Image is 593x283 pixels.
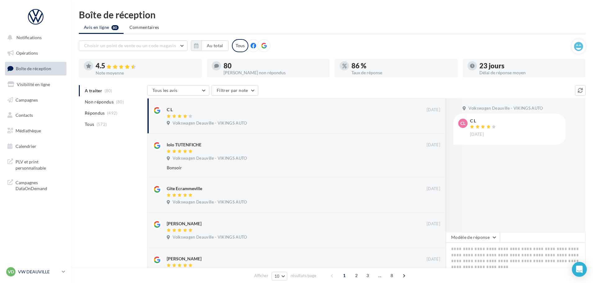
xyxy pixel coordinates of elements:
[351,71,453,75] div: Taux de réponse
[16,128,41,133] span: Médiathèque
[470,119,497,123] div: C L
[191,40,229,51] button: Au total
[572,262,587,277] div: Open Intercom Messenger
[16,66,51,71] span: Boîte de réception
[96,71,197,75] div: Note moyenne
[224,71,325,75] div: [PERSON_NAME] non répondus
[85,121,94,127] span: Tous
[16,144,36,149] span: Calendrier
[479,62,581,69] div: 23 jours
[339,271,349,281] span: 1
[387,271,397,281] span: 8
[291,273,316,279] span: résultats/page
[427,107,440,113] span: [DATE]
[427,142,440,148] span: [DATE]
[4,176,68,194] a: Campagnes DataOnDemand
[173,235,247,240] span: Volkswagen Deauville - VIKINGS AUTO
[167,185,202,192] div: Gite Ecrammeville
[254,273,268,279] span: Afficher
[4,109,68,122] a: Contacts
[167,221,201,227] div: [PERSON_NAME]
[167,107,173,113] div: C L
[4,94,68,107] a: Campagnes
[4,31,65,44] button: Notifications
[173,156,247,161] span: Volkswagen Deauville - VIKINGS AUTO
[375,271,385,281] span: ...
[107,111,118,116] span: (492)
[274,274,280,279] span: 10
[116,99,124,104] span: (80)
[173,121,247,126] span: Volkswagen Deauville - VIKINGS AUTO
[351,62,453,69] div: 86 %
[232,39,248,52] div: Tous
[129,25,159,30] span: Commentaires
[79,40,188,51] button: Choisir un point de vente ou un code magasin
[201,40,229,51] button: Au total
[85,99,114,105] span: Non répondus
[272,272,287,281] button: 10
[446,232,500,243] button: Modèle de réponse
[152,88,178,93] span: Tous les avis
[17,82,50,87] span: Visibilité en ligne
[469,106,543,111] span: Volkswagen Deauville - VIKINGS AUTO
[16,157,64,171] span: PLV et print personnalisable
[5,266,66,278] a: VD VW DEAUVILLE
[224,62,325,69] div: 80
[147,85,209,96] button: Tous les avis
[16,50,38,56] span: Opérations
[363,271,373,281] span: 3
[4,155,68,173] a: PLV et print personnalisable
[96,62,197,70] div: 4.5
[79,10,586,19] div: Boîte de réception
[351,271,361,281] span: 2
[167,165,400,171] div: Bonsoir
[427,221,440,227] span: [DATE]
[84,43,176,48] span: Choisir un point de vente ou un code magasin
[4,47,68,60] a: Opérations
[470,132,484,137] span: [DATE]
[4,62,68,75] a: Boîte de réception
[16,35,42,40] span: Notifications
[16,178,64,192] span: Campagnes DataOnDemand
[85,110,105,116] span: Répondus
[97,122,107,127] span: (572)
[211,85,258,96] button: Filtrer par note
[167,256,201,262] div: [PERSON_NAME]
[4,78,68,91] a: Visibilité en ligne
[427,186,440,192] span: [DATE]
[427,257,440,262] span: [DATE]
[167,142,201,148] div: lolo TUTENFICHE
[4,140,68,153] a: Calendrier
[16,97,38,102] span: Campagnes
[8,269,14,275] span: VD
[173,199,247,205] span: Volkswagen Deauville - VIKINGS AUTO
[16,112,33,118] span: Contacts
[4,124,68,137] a: Médiathèque
[460,120,465,126] span: CL
[479,71,581,75] div: Délai de réponse moyen
[18,269,59,275] p: VW DEAUVILLE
